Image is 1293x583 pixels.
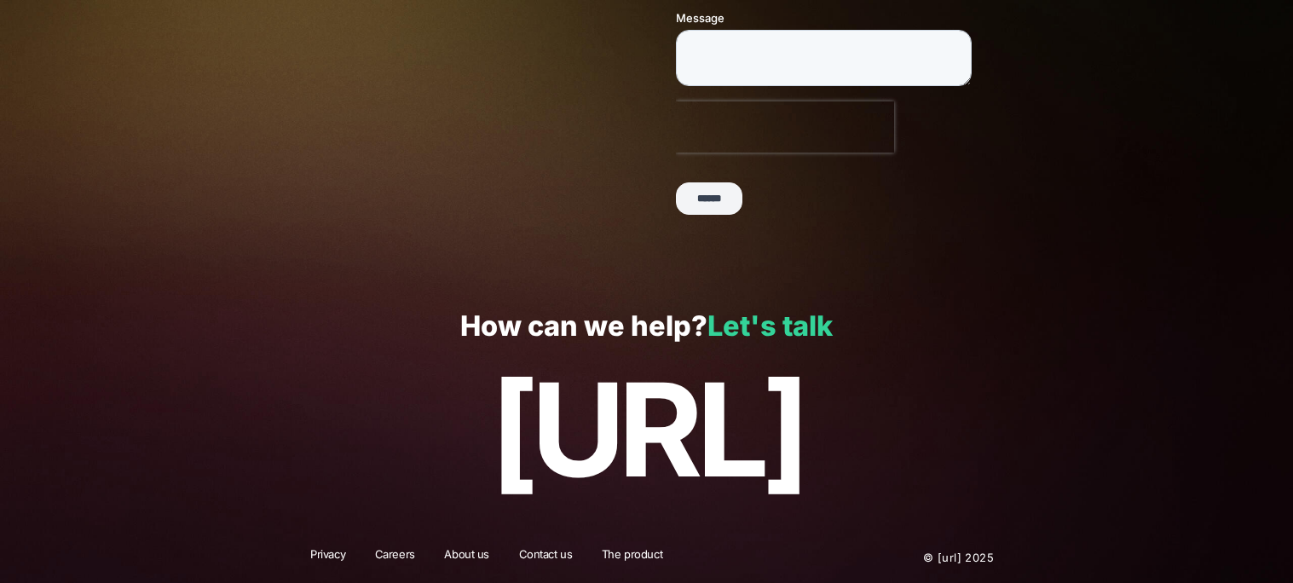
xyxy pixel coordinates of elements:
[37,357,1255,503] p: [URL]
[433,546,500,569] a: About us
[299,546,356,569] a: Privacy
[37,311,1255,343] p: How can we help?
[707,309,833,343] a: Let's talk
[820,546,994,569] p: © [URL] 2025
[364,546,426,569] a: Careers
[508,546,584,569] a: Contact us
[591,546,673,569] a: The product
